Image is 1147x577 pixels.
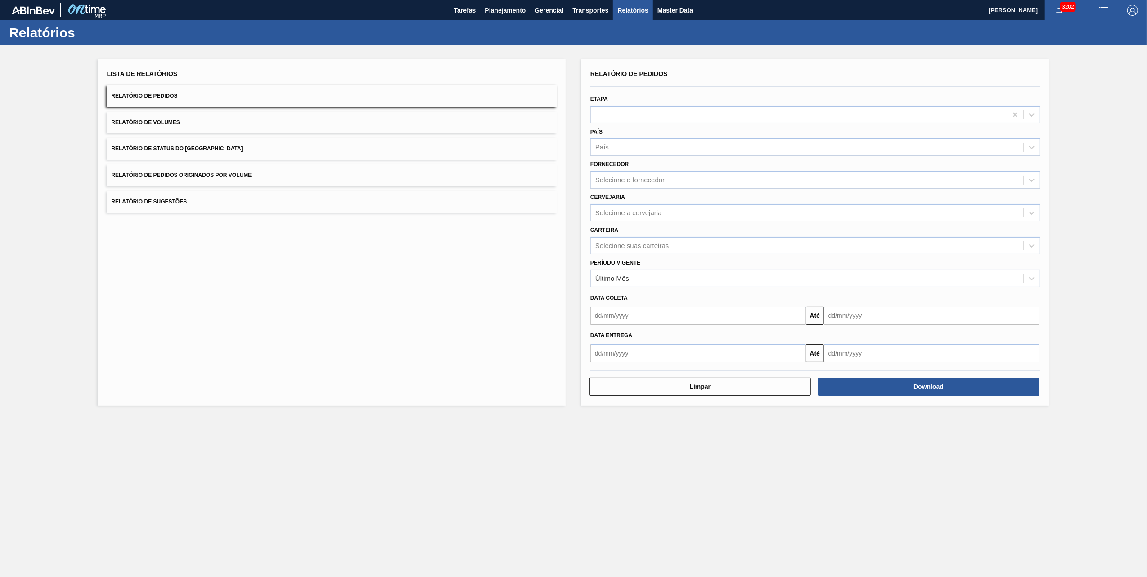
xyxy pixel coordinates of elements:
[590,96,608,102] label: Etapa
[595,242,669,249] div: Selecione suas carteiras
[595,176,665,184] div: Selecione o fornecedor
[595,144,609,151] div: País
[590,295,628,301] span: Data coleta
[824,344,1039,362] input: dd/mm/yyyy
[617,5,648,16] span: Relatórios
[535,5,564,16] span: Gerencial
[657,5,693,16] span: Master Data
[111,198,187,205] span: Relatório de Sugestões
[590,344,806,362] input: dd/mm/yyyy
[1060,2,1076,12] span: 3202
[485,5,526,16] span: Planejamento
[590,227,618,233] label: Carteira
[590,260,640,266] label: Período Vigente
[12,6,55,14] img: TNhmsLtSVTkK8tSr43FrP2fwEKptu5GPRR3wAAAABJRU5ErkJggg==
[111,93,177,99] span: Relatório de Pedidos
[590,129,603,135] label: País
[595,209,662,216] div: Selecione a cervejaria
[595,275,629,282] div: Último Mês
[111,119,180,126] span: Relatório de Volumes
[806,307,824,325] button: Até
[107,85,557,107] button: Relatório de Pedidos
[454,5,476,16] span: Tarefas
[1127,5,1138,16] img: Logout
[824,307,1039,325] input: dd/mm/yyyy
[818,378,1039,396] button: Download
[107,112,557,134] button: Relatório de Volumes
[9,27,169,38] h1: Relatórios
[1045,4,1074,17] button: Notificações
[107,70,177,77] span: Lista de Relatórios
[806,344,824,362] button: Até
[589,378,811,396] button: Limpar
[590,161,629,167] label: Fornecedor
[572,5,608,16] span: Transportes
[590,307,806,325] input: dd/mm/yyyy
[107,191,557,213] button: Relatório de Sugestões
[590,194,625,200] label: Cervejaria
[107,138,557,160] button: Relatório de Status do [GEOGRAPHIC_DATA]
[590,332,632,338] span: Data entrega
[107,164,557,186] button: Relatório de Pedidos Originados por Volume
[590,70,668,77] span: Relatório de Pedidos
[111,145,243,152] span: Relatório de Status do [GEOGRAPHIC_DATA]
[1098,5,1109,16] img: userActions
[111,172,252,178] span: Relatório de Pedidos Originados por Volume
